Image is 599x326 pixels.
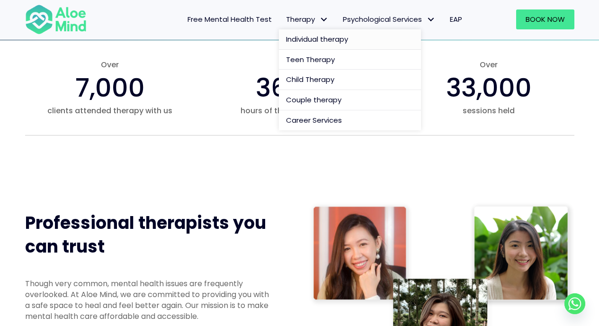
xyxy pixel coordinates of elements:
a: Couple therapy [279,90,421,110]
span: Free Mental Health Test [188,14,272,24]
span: Career Services [286,115,342,125]
span: Couple therapy [286,95,341,105]
span: Teen Therapy [286,54,335,64]
span: Child Therapy [286,74,334,84]
span: Over [25,59,196,70]
span: Professional therapists you can trust [25,211,266,259]
a: Whatsapp [564,293,585,314]
a: Book Now [516,9,574,29]
a: EAP [443,9,469,29]
span: 33,000 [446,70,532,106]
span: Over [214,59,384,70]
a: Individual therapy [279,29,421,50]
span: Over [403,59,574,70]
a: Psychological ServicesPsychological Services: submenu [336,9,443,29]
a: Teen Therapy [279,50,421,70]
nav: Menu [99,9,469,29]
span: hours of therapy administered [214,105,384,116]
span: Individual therapy [286,34,348,44]
span: clients attended therapy with us [25,105,196,116]
p: Though very common, mental health issues are frequently overlooked. At Aloe Mind, we are committe... [25,278,271,322]
span: 7,000 [75,70,145,106]
span: EAP [450,14,462,24]
a: Free Mental Health Test [180,9,279,29]
span: 36,000 [256,70,343,106]
span: Therapy [286,14,329,24]
span: Psychological Services [343,14,436,24]
a: TherapyTherapy: submenu [279,9,336,29]
span: Psychological Services: submenu [424,13,438,27]
a: Career Services [279,110,421,130]
span: sessions held [403,105,574,116]
span: Book Now [526,14,565,24]
span: Therapy: submenu [317,13,331,27]
img: Aloe mind Logo [25,4,87,35]
a: Child Therapy [279,70,421,90]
